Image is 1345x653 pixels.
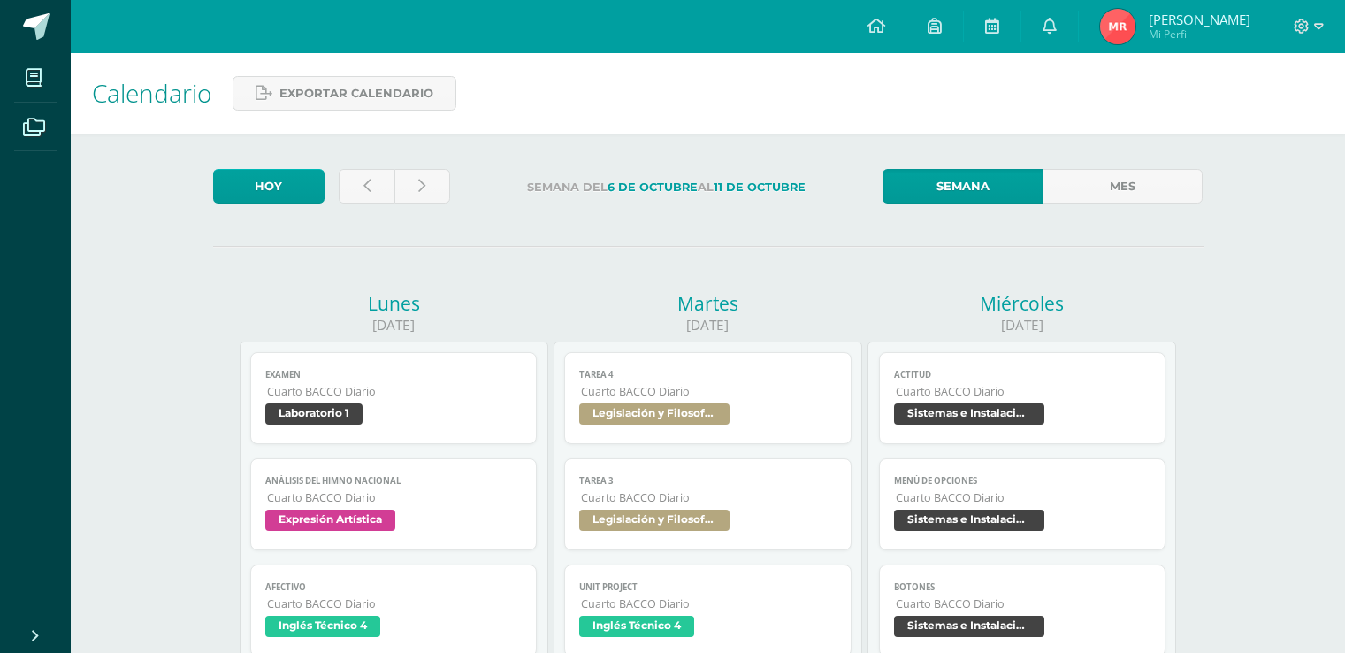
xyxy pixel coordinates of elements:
[581,490,837,505] span: Cuarto BACCO Diario
[265,510,395,531] span: Expresión Artística
[579,369,837,380] span: Tarea 4
[896,490,1151,505] span: Cuarto BACCO Diario
[894,403,1044,425] span: Sistemas e Instalación de Software
[265,369,523,380] span: Examen
[581,596,837,611] span: Cuarto BACCO Diario
[879,458,1166,550] a: Menú de OpcionesCuarto BACCO DiarioSistemas e Instalación de Software
[464,169,868,205] label: Semana del al
[279,77,433,110] span: Exportar calendario
[240,291,548,316] div: Lunes
[579,510,730,531] span: Legislación y Filosofía Empresarial
[213,169,325,204] a: Hoy
[265,403,363,425] span: Laboratorio 1
[267,384,523,399] span: Cuarto BACCO Diario
[896,596,1151,611] span: Cuarto BACCO Diario
[579,581,837,593] span: UNIT PROJECT
[233,76,456,111] a: Exportar calendario
[265,616,380,637] span: Inglés Técnico 4
[579,616,694,637] span: Inglés Técnico 4
[894,616,1044,637] span: Sistemas e Instalación de Software
[579,403,730,425] span: Legislación y Filosofía Empresarial
[608,181,698,194] strong: 6 de Octubre
[250,352,538,444] a: ExamenCuarto BACCO DiarioLaboratorio 1
[879,352,1166,444] a: ActitudCuarto BACCO DiarioSistemas e Instalación de Software
[581,384,837,399] span: Cuarto BACCO Diario
[714,181,806,194] strong: 11 de Octubre
[867,316,1176,334] div: [DATE]
[894,581,1151,593] span: Botones
[1149,11,1250,28] span: [PERSON_NAME]
[1100,9,1135,44] img: 7dda3e9e723d6f463563ab1323816d4f.png
[894,475,1151,487] span: Menú de Opciones
[267,490,523,505] span: Cuarto BACCO Diario
[267,596,523,611] span: Cuarto BACCO Diario
[1043,169,1203,204] a: Mes
[250,458,538,550] a: Análisis del himno nacionalCuarto BACCO DiarioExpresión Artística
[896,384,1151,399] span: Cuarto BACCO Diario
[579,475,837,487] span: TAREA 3
[564,352,852,444] a: Tarea 4Cuarto BACCO DiarioLegislación y Filosofía Empresarial
[867,291,1176,316] div: Miércoles
[265,581,523,593] span: AFECTIVO
[883,169,1043,204] a: Semana
[92,76,211,110] span: Calendario
[564,458,852,550] a: TAREA 3Cuarto BACCO DiarioLegislación y Filosofía Empresarial
[554,291,862,316] div: Martes
[240,316,548,334] div: [DATE]
[894,369,1151,380] span: Actitud
[1149,27,1250,42] span: Mi Perfil
[265,475,523,487] span: Análisis del himno nacional
[894,510,1044,531] span: Sistemas e Instalación de Software
[554,316,862,334] div: [DATE]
